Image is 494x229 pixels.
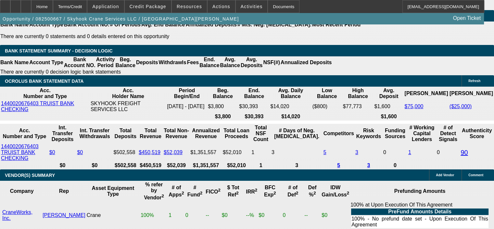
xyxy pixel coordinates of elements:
[347,191,349,195] sup: 2
[404,87,448,100] th: [PERSON_NAME]
[449,87,493,100] th: [PERSON_NAME]
[323,150,326,155] a: 5
[321,202,349,229] td: $0
[251,162,271,169] th: 1
[185,202,205,229] td: 0
[280,56,332,69] th: Annualized Deposits
[167,100,207,113] td: [DATE] - [DATE]
[227,185,239,197] b: $ Tot Ref
[200,191,202,195] sup: 2
[86,202,140,229] td: Crane
[5,173,55,178] span: VENDOR(S) SUMMARY
[271,124,323,143] th: # Days of Neg. [MEDICAL_DATA].
[270,87,311,100] th: Avg. Daily Balance
[92,4,119,9] span: Application
[49,124,76,143] th: Int. Transfer Deposits
[113,143,138,162] td: $502,558
[323,124,354,143] th: Competitors
[343,87,374,100] th: High Balance
[77,162,112,169] th: $0
[2,209,32,221] a: CraneWorks, Inc.
[96,56,115,69] th: Activity Period
[367,163,370,168] a: 3
[90,100,166,113] td: SKYHOOK FREIGHT SERVICES LLC
[164,150,183,155] a: $52,039
[460,124,493,143] th: Authenticity Score
[92,185,134,197] b: Asset Equipment Type
[282,202,303,229] td: 0
[236,191,238,195] sup: 2
[158,56,186,69] th: Withdrawls
[138,162,163,169] th: $450,519
[351,216,488,228] td: 100% - No prefund date set - Upon Execution Of This Agreement
[0,34,361,39] p: There are currently 0 statements and 0 details entered on this opportunity
[163,162,189,169] th: $52,039
[130,4,166,9] span: Credit Package
[337,163,340,168] a: 5
[208,100,238,113] td: $3,800
[258,202,282,229] td: $0
[208,113,238,120] th: $3,800
[59,188,69,194] b: Rep
[29,56,64,69] th: Account Type
[287,185,298,197] b: # of Def
[450,13,483,24] a: Open Ticket
[251,124,271,143] th: Sum of the Total NSF Count and Total Overdraft Fee Count from Ocrolus
[383,162,407,169] th: 0
[222,202,245,229] td: $0
[383,143,407,162] td: 0
[222,143,250,162] td: $52,010
[255,188,257,193] sup: 2
[49,150,55,155] a: $0
[138,124,163,143] th: Total Revenue
[220,56,240,69] th: Avg. Balance
[388,209,451,214] b: PreFund Amounts Details
[312,87,342,100] th: Low Balance
[182,191,184,195] sup: 2
[241,4,263,9] span: Activities
[468,173,483,177] span: Comment
[172,0,207,13] button: Resources
[312,100,342,113] td: ($800)
[199,56,220,69] th: End. Balance
[187,56,199,69] th: Fees
[140,202,168,229] td: 100%
[206,189,221,194] b: FICO
[237,21,312,28] th: # Mts. Neg. [MEDICAL_DATA].
[437,124,460,143] th: # of Detect Signals
[222,124,250,143] th: Total Loan Proceeds
[208,0,235,13] button: Actions
[43,212,85,218] a: [PERSON_NAME]
[355,150,358,155] a: 3
[304,202,321,229] td: --
[144,182,164,200] b: % refer by Vendor
[343,100,374,113] td: $77,773
[374,100,403,113] td: $1,600
[312,21,361,28] th: Most Recent Period
[271,162,323,169] th: 3
[246,189,257,194] b: IRR
[3,16,239,21] span: Opportunity / 082500667 / Skyhook Crane Services LLC / [GEOGRAPHIC_DATA][PERSON_NAME]
[437,143,460,162] td: 0
[115,56,135,69] th: Beg. Balance
[350,202,489,229] div: 100% at Upon Execution Of This Agreement
[125,0,171,13] button: Credit Package
[296,191,298,195] sup: 2
[394,188,446,194] b: Prefunding Amounts
[246,202,258,229] td: --%
[404,104,423,109] a: $75,000
[271,143,323,162] td: 3
[270,113,311,120] th: $14,020
[190,124,222,143] th: Annualized Revenue
[136,56,158,69] th: Deposits
[1,124,48,143] th: Acc. Number and Type
[205,202,221,229] td: --
[436,173,454,177] span: Add Vendor
[1,144,39,161] a: 1440020676403 TRUIST BANK CHECKING
[90,87,166,100] th: Acc. Holder Name
[190,162,222,169] th: $1,351,557
[77,124,112,143] th: Int. Transfer Withdrawals
[239,87,269,100] th: End. Balance
[313,191,316,195] sup: 2
[251,143,271,162] td: 1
